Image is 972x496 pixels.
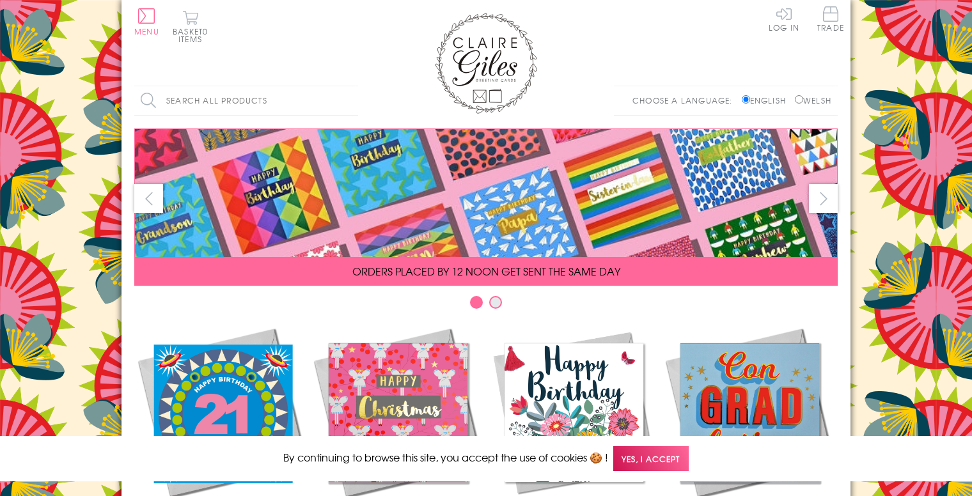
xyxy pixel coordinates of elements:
p: Choose a language: [632,95,739,106]
input: English [742,95,750,104]
label: English [742,95,792,106]
div: Carousel Pagination [134,295,838,315]
a: Log In [769,6,799,31]
span: Yes, I accept [613,446,689,471]
input: Search all products [134,86,358,115]
button: Carousel Page 2 [489,296,502,309]
span: Menu [134,26,159,37]
input: Welsh [795,95,803,104]
img: Claire Giles Greetings Cards [435,13,537,114]
span: 0 items [178,26,208,45]
label: Welsh [795,95,831,106]
input: Search [345,86,358,115]
button: Menu [134,8,159,35]
button: Carousel Page 1 (Current Slide) [470,296,483,309]
button: Basket0 items [173,10,208,43]
button: next [809,184,838,213]
a: Trade [817,6,844,34]
span: ORDERS PLACED BY 12 NOON GET SENT THE SAME DAY [352,263,620,279]
button: prev [134,184,163,213]
span: Trade [817,6,844,31]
